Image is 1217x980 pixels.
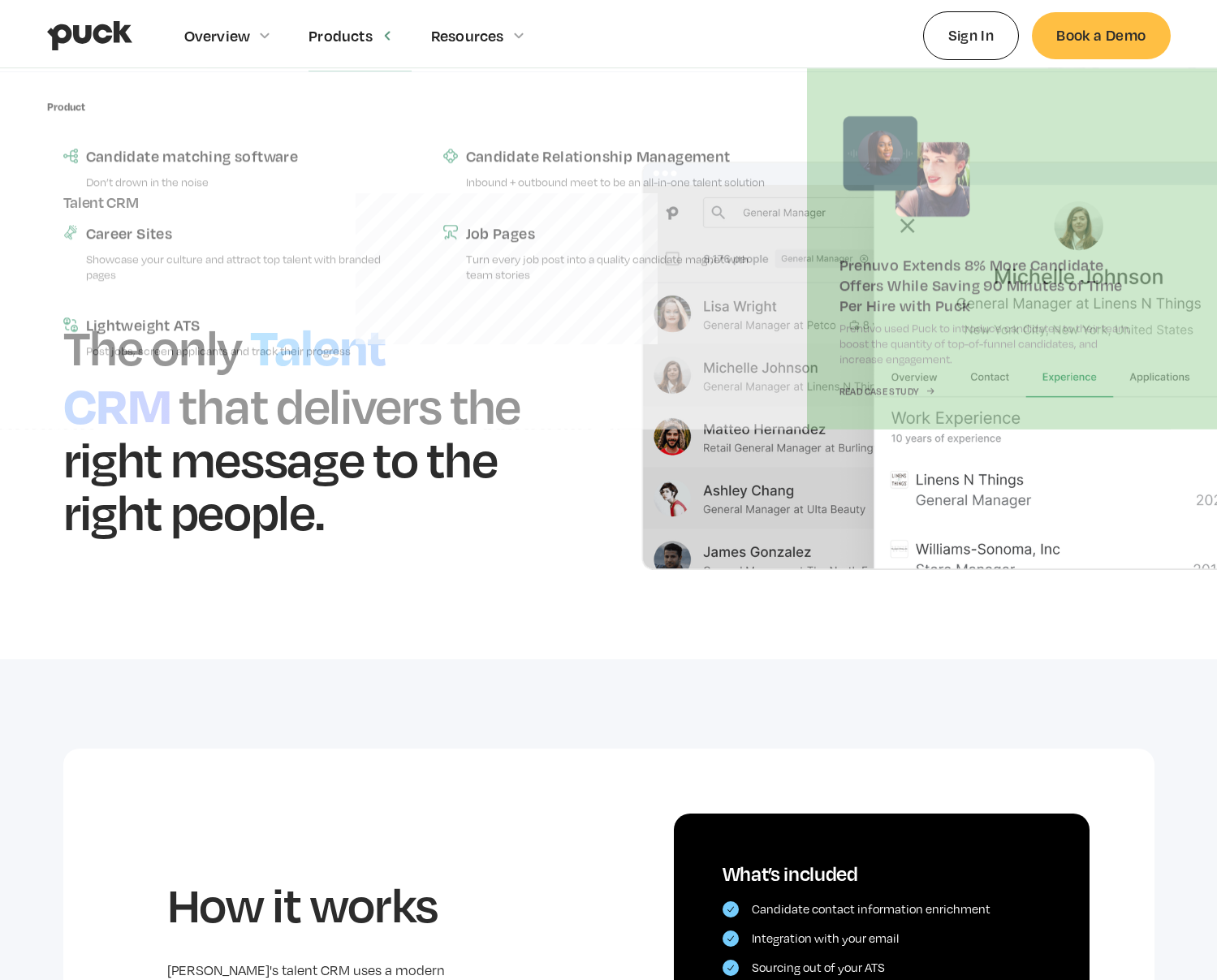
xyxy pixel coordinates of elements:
[427,130,791,206] a: Candidate Relationship ManagementInbound + outbound meet to be an all-in-one talent solution
[63,374,521,542] h1: that delivers the right message to the right people.
[752,931,899,946] div: Integration with your email
[807,68,1171,430] a: Prenuvo Extends 8% More Candidate Offers While Saving 90 Minutes of Time Per Hire with PuckPrenuv...
[839,320,1138,367] p: Prenuvo used Puck to introduce candidates to their team, boost the quantity of top-of-funnel cand...
[727,906,734,913] img: Checkmark icon
[47,206,411,298] a: Career SitesShowcase your culture and attract top talent with branded pages
[839,254,1138,315] div: Prenuvo Extends 8% More Candidate Offers While Saving 90 Minutes of Time Per Hire with Puck
[309,27,373,45] div: Products
[752,902,990,917] div: Candidate contact information enrichment
[923,11,1020,59] a: Sign In
[47,298,411,374] a: Lightweight ATSPost jobs, screen applicants and track their progress
[167,875,505,932] h2: How it works
[752,961,885,975] div: Sourcing out of your ATS
[86,146,395,166] div: Candidate matching software
[723,862,1041,886] div: What’s included
[47,130,411,206] a: Candidate matching softwareDon’t drown in the noise
[431,27,504,45] div: Resources
[427,206,791,298] a: Job PagesTurn every job post into a quality candidate magnet with team stories
[184,27,251,45] div: Overview
[47,101,85,113] div: Product
[727,935,734,942] img: Checkmark icon
[839,386,919,397] div: Read Case Study
[466,175,775,190] p: Inbound + outbound meet to be an all-in-one talent solution
[466,251,775,282] p: Turn every job post into a quality candidate magnet with team stories
[86,343,395,358] p: Post jobs, screen applicants and track their progress
[727,965,734,971] img: Checkmark icon
[466,146,775,166] div: Candidate Relationship Management
[86,175,395,190] p: Don’t drown in the noise
[1032,12,1170,58] a: Book a Demo
[86,314,395,335] div: Lightweight ATS
[466,222,775,243] div: Job Pages
[86,251,395,282] p: Showcase your culture and attract top talent with branded pages
[86,222,395,243] div: Career Sites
